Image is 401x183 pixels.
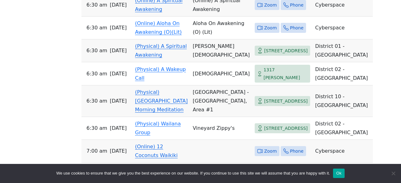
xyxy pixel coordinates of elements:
span: [DATE] [110,23,127,32]
a: (Physical) Wailana Group [135,121,181,135]
td: (Online) TYG Online [190,163,252,178]
span: 7:00 AM [86,147,107,155]
span: [STREET_ADDRESS] [264,47,308,55]
span: 6:30 AM [86,46,107,55]
span: No [390,170,396,176]
td: Cyberspace [313,163,373,178]
span: 6:30 AM [86,124,107,133]
a: (Physical) A Wakeup Call [135,66,186,81]
span: [STREET_ADDRESS] [264,125,308,132]
span: 6:30 AM [86,69,107,78]
span: [DATE] [110,147,127,155]
td: Cyberspace [313,17,373,39]
span: [DATE] [110,1,127,9]
span: 6:30 AM [86,97,107,105]
span: Zoom [264,147,277,155]
button: Ok [333,169,345,178]
td: District 02 - [GEOGRAPHIC_DATA] [313,117,373,140]
span: 6:30 AM [86,23,107,32]
a: (Online) Aloha On Awakening (O)(Lit) [135,20,182,35]
td: [GEOGRAPHIC_DATA] - [GEOGRAPHIC_DATA], Area #1 [190,85,252,117]
span: [DATE] [110,124,127,133]
span: [DATE] [110,97,127,105]
span: 1317 [PERSON_NAME] [263,66,308,81]
span: Phone [290,147,304,155]
td: Aloha On Awakening (O) (Lit) [190,17,252,39]
a: (Online) 12 Coconuts Waikiki [135,144,178,158]
a: (Physical) A Spiritual Awakening [135,43,187,58]
td: District 01 - [GEOGRAPHIC_DATA] [313,39,373,62]
td: [PERSON_NAME][DEMOGRAPHIC_DATA] [190,39,252,62]
td: Cyberspace [313,140,373,163]
span: [STREET_ADDRESS] [264,97,308,105]
span: Phone [290,24,304,32]
span: Zoom [264,1,277,9]
td: [DEMOGRAPHIC_DATA] [190,62,252,85]
span: Phone [290,1,304,9]
a: (Physical) [GEOGRAPHIC_DATA] Morning Meditation [135,89,188,113]
span: 6:30 AM [86,1,107,9]
span: We use cookies to ensure that we give you the best experience on our website. If you continue to ... [56,170,330,176]
span: [DATE] [110,46,127,55]
span: [DATE] [110,69,127,78]
span: Zoom [264,24,277,32]
td: District 10 - [GEOGRAPHIC_DATA] [313,85,373,117]
td: Vineyard Zippy's [190,117,252,140]
td: District 02 - [GEOGRAPHIC_DATA] [313,62,373,85]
